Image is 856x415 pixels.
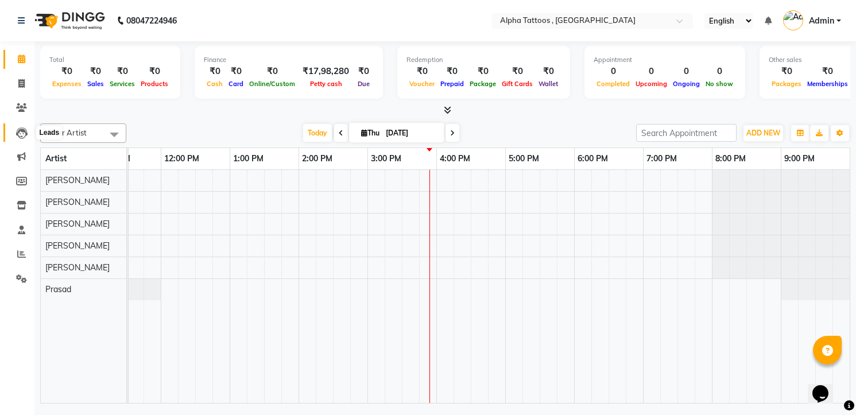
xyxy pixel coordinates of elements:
span: Filter Artist [48,128,87,137]
iframe: chat widget [808,369,845,404]
div: ₹0 [107,65,138,78]
span: Memberships [804,80,851,88]
a: 3:00 PM [368,150,404,167]
b: 08047224946 [126,5,177,37]
span: Today [303,124,332,142]
span: Completed [594,80,633,88]
span: Voucher [406,80,437,88]
div: ₹0 [769,65,804,78]
span: Petty cash [307,80,345,88]
a: 4:00 PM [437,150,473,167]
span: Wallet [536,80,561,88]
div: Appointment [594,55,736,65]
span: Gift Cards [499,80,536,88]
div: ₹0 [204,65,226,78]
div: 0 [670,65,703,78]
input: 2025-09-04 [382,125,440,142]
div: ₹0 [246,65,298,78]
a: 5:00 PM [506,150,542,167]
div: ₹0 [804,65,851,78]
span: Thu [358,129,382,137]
div: ₹0 [354,65,374,78]
a: 8:00 PM [712,150,749,167]
span: Expenses [49,80,84,88]
span: Admin [809,15,834,27]
div: ₹17,98,280 [298,65,354,78]
div: 0 [594,65,633,78]
div: ₹0 [138,65,171,78]
div: 0 [633,65,670,78]
span: Card [226,80,246,88]
div: ₹0 [226,65,246,78]
span: [PERSON_NAME] [45,197,110,207]
span: [PERSON_NAME] [45,262,110,273]
div: ₹0 [84,65,107,78]
img: logo [29,5,108,37]
span: Sales [84,80,107,88]
span: Due [355,80,373,88]
span: Package [467,80,499,88]
span: Artist [45,153,67,164]
span: Online/Custom [246,80,298,88]
div: ₹0 [437,65,467,78]
div: ₹0 [406,65,437,78]
div: ₹0 [467,65,499,78]
button: ADD NEW [743,125,783,141]
span: [PERSON_NAME] [45,219,110,229]
span: Ongoing [670,80,703,88]
img: Admin [783,10,803,30]
span: Services [107,80,138,88]
div: ₹0 [49,65,84,78]
div: Finance [204,55,374,65]
span: [PERSON_NAME] [45,241,110,251]
div: Redemption [406,55,561,65]
a: 1:00 PM [230,150,266,167]
a: 2:00 PM [299,150,335,167]
span: No show [703,80,736,88]
span: Packages [769,80,804,88]
span: Prasad [45,284,71,294]
span: ADD NEW [746,129,780,137]
div: ₹0 [499,65,536,78]
a: 7:00 PM [644,150,680,167]
div: ₹0 [536,65,561,78]
a: 12:00 PM [161,150,202,167]
div: 0 [703,65,736,78]
a: 9:00 PM [781,150,818,167]
input: Search Appointment [636,124,737,142]
div: Leads [36,126,62,139]
span: Cash [204,80,226,88]
span: [PERSON_NAME] [45,175,110,185]
a: 6:00 PM [575,150,611,167]
span: Products [138,80,171,88]
span: Prepaid [437,80,467,88]
span: Upcoming [633,80,670,88]
div: Total [49,55,171,65]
